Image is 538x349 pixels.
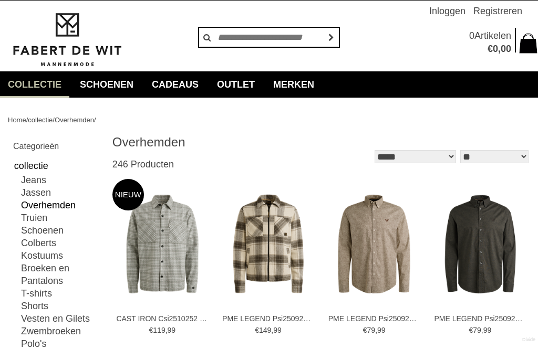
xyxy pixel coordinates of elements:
[116,314,208,323] a: CAST IRON Csi2510252 Overhemden
[219,194,318,294] img: PME LEGEND Psi2509256 Overhemden
[13,140,101,153] h2: Categorieën
[21,199,101,211] a: Overhemden
[21,325,101,337] a: Zwembroeken
[21,237,101,249] a: Colberts
[21,174,101,186] a: Jeans
[8,12,126,68] img: Fabert de Wit
[13,158,101,174] a: collectie
[149,326,153,334] span: €
[168,326,176,334] span: 99
[430,194,530,294] img: PME LEGEND Psi2509238 Overhemden
[434,314,526,323] a: PME LEGEND Psi2509238 Overhemden
[483,326,492,334] span: 99
[21,287,101,300] a: T-shirts
[21,224,101,237] a: Schoenen
[21,186,101,199] a: Jassen
[8,116,26,124] a: Home
[55,116,94,124] a: Overhemden
[255,326,259,334] span: €
[222,314,314,323] a: PME LEGEND Psi2509256 Overhemden
[21,211,101,224] a: Truien
[429,1,465,22] a: Inloggen
[469,326,473,334] span: €
[481,326,483,334] span: ,
[375,326,377,334] span: ,
[473,326,481,334] span: 79
[112,134,322,150] h1: Overhemden
[53,116,55,124] span: /
[377,326,386,334] span: 99
[21,312,101,325] a: Vesten en Gilets
[473,1,522,22] a: Registreren
[112,159,174,170] span: 246 Producten
[144,71,206,98] a: Cadeaus
[209,71,263,98] a: Outlet
[488,44,493,54] span: €
[324,194,424,294] img: PME LEGEND Psi2509238 Overhemden
[21,262,101,287] a: Broeken en Pantalons
[265,71,322,98] a: Merken
[259,326,271,334] span: 149
[493,44,498,54] span: 0
[328,314,420,323] a: PME LEGEND Psi2509238 Overhemden
[363,326,367,334] span: €
[112,194,212,294] img: CAST IRON Csi2510252 Overhemden
[273,326,282,334] span: 99
[26,116,28,124] span: /
[94,116,96,124] span: /
[469,30,474,41] span: 0
[367,326,376,334] span: 79
[501,44,511,54] span: 00
[28,116,53,124] a: collectie
[21,300,101,312] a: Shorts
[21,249,101,262] a: Kostuums
[474,30,511,41] span: Artikelen
[498,44,501,54] span: ,
[271,326,273,334] span: ,
[72,71,141,98] a: Schoenen
[153,326,165,334] span: 119
[165,326,168,334] span: ,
